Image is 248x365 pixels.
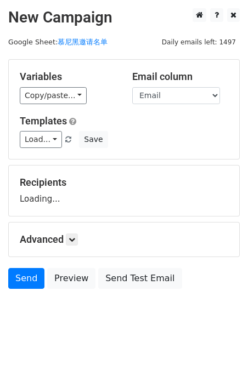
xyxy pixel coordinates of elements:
a: Preview [47,268,95,289]
a: Daily emails left: 1497 [158,38,240,46]
h5: Email column [132,71,228,83]
h2: New Campaign [8,8,240,27]
h5: Recipients [20,176,228,189]
button: Save [79,131,108,148]
h5: Variables [20,71,116,83]
a: Send Test Email [98,268,182,289]
small: Google Sheet: [8,38,108,46]
h5: Advanced [20,233,228,246]
a: Copy/paste... [20,87,87,104]
a: Templates [20,115,67,127]
a: Load... [20,131,62,148]
iframe: Chat Widget [193,312,248,365]
a: Send [8,268,44,289]
span: Daily emails left: 1497 [158,36,240,48]
div: Loading... [20,176,228,205]
div: 聊天小组件 [193,312,248,365]
a: 慕尼黑邀请名单 [58,38,108,46]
